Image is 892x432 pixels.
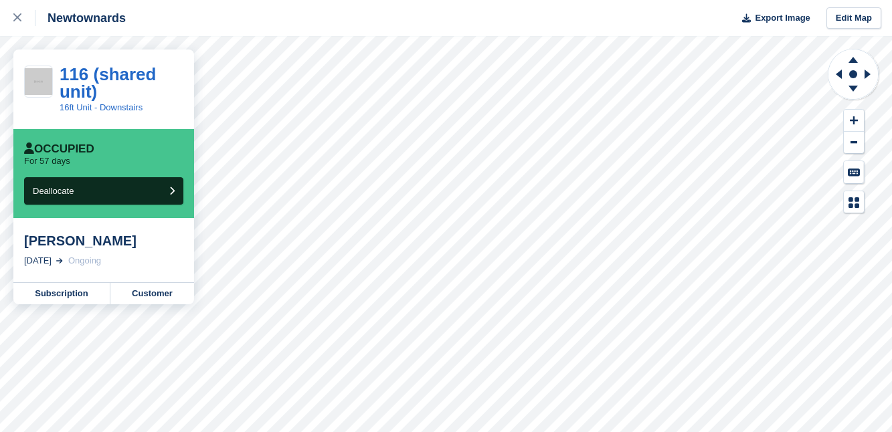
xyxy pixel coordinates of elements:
[13,283,110,304] a: Subscription
[826,7,881,29] a: Edit Map
[56,258,63,263] img: arrow-right-light-icn-cde0832a797a2874e46488d9cf13f60e5c3a73dbe684e267c42b8395dfbc2abf.svg
[24,142,94,156] div: Occupied
[24,156,70,167] p: For 57 days
[755,11,810,25] span: Export Image
[60,64,157,102] a: 116 (shared unit)
[68,254,101,267] div: Ongoing
[844,191,864,213] button: Map Legend
[844,110,864,132] button: Zoom In
[24,254,52,267] div: [DATE]
[25,68,52,96] img: 256x256-placeholder-a091544baa16b46aadf0b611073c37e8ed6a367829ab441c3b0103e7cf8a5b1b.png
[33,186,74,196] span: Deallocate
[844,132,864,154] button: Zoom Out
[110,283,194,304] a: Customer
[24,177,183,205] button: Deallocate
[35,10,126,26] div: Newtownards
[734,7,810,29] button: Export Image
[60,102,143,112] a: 16ft Unit - Downstairs
[844,161,864,183] button: Keyboard Shortcuts
[24,233,183,249] div: [PERSON_NAME]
